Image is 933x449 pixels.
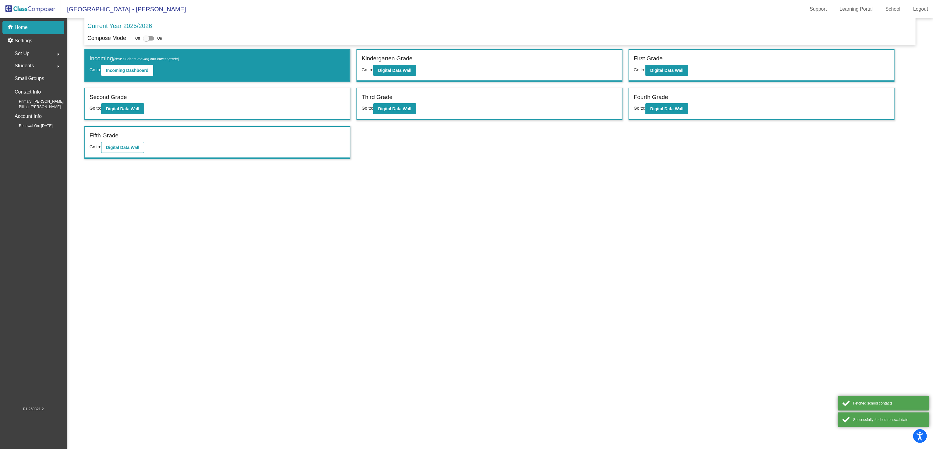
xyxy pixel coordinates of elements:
[15,74,44,83] p: Small Groups
[15,62,34,70] span: Students
[113,57,179,61] span: (New students moving into lowest grade)
[805,4,832,14] a: Support
[15,37,32,44] p: Settings
[853,401,925,406] div: Fetched school contacts
[15,112,42,121] p: Account Info
[373,103,416,114] button: Digital Data Wall
[9,104,61,110] span: Billing: [PERSON_NAME]
[61,4,186,14] span: [GEOGRAPHIC_DATA] - [PERSON_NAME]
[645,65,688,76] button: Digital Data Wall
[835,4,878,14] a: Learning Portal
[881,4,905,14] a: School
[101,65,153,76] button: Incoming Dashboard
[55,63,62,70] mat-icon: arrow_right
[101,142,144,153] button: Digital Data Wall
[135,36,140,41] span: Off
[87,21,152,30] p: Current Year 2025/2026
[90,93,127,102] label: Second Grade
[378,68,411,73] b: Digital Data Wall
[908,4,933,14] a: Logout
[645,103,688,114] button: Digital Data Wall
[106,145,139,150] b: Digital Data Wall
[9,123,52,129] span: Renewal On: [DATE]
[853,417,925,422] div: Successfully fetched renewal date
[362,54,413,63] label: Kindergarten Grade
[7,37,15,44] mat-icon: settings
[90,131,119,140] label: Fifth Grade
[634,54,663,63] label: First Grade
[106,68,148,73] b: Incoming Dashboard
[650,106,683,111] b: Digital Data Wall
[634,67,645,72] span: Go to:
[378,106,411,111] b: Digital Data Wall
[90,54,179,63] label: Incoming
[90,106,101,111] span: Go to:
[55,51,62,58] mat-icon: arrow_right
[87,34,126,42] p: Compose Mode
[90,144,101,149] span: Go to:
[634,106,645,111] span: Go to:
[90,67,101,72] span: Go to:
[157,36,162,41] span: On
[15,49,30,58] span: Set Up
[634,93,668,102] label: Fourth Grade
[7,24,15,31] mat-icon: home
[15,88,41,96] p: Contact Info
[362,67,373,72] span: Go to:
[15,24,28,31] p: Home
[362,106,373,111] span: Go to:
[373,65,416,76] button: Digital Data Wall
[650,68,683,73] b: Digital Data Wall
[106,106,139,111] b: Digital Data Wall
[362,93,392,102] label: Third Grade
[101,103,144,114] button: Digital Data Wall
[9,99,64,104] span: Primary: [PERSON_NAME]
